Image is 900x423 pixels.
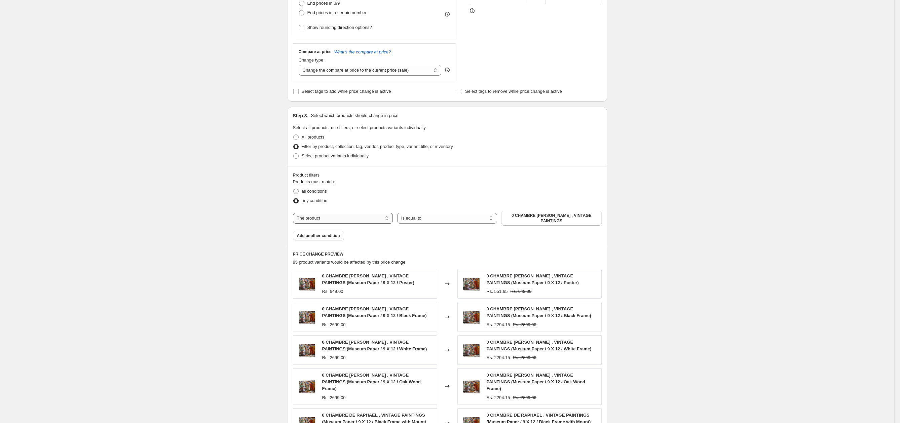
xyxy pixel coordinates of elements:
span: Products must match: [293,179,335,184]
span: 0 CHAMBRE [PERSON_NAME] , VINTAGE PAINTINGS (Museum Paper / 9 X 12 / White Frame) [322,340,427,351]
button: Add another condition [293,231,344,240]
span: All products [302,134,325,140]
strike: Rs. 649.00 [510,288,531,295]
p: Select which products should change in price [311,112,398,119]
img: GALLERYWRAP-resized_68388be6-0156-4f2a-9cf4-c57fa730b2c7_80x.jpg [461,307,481,327]
span: Filter by product, collection, tag, vendor, product type, variant title, or inventory [302,144,453,149]
span: all conditions [302,189,327,194]
div: Rs. 2294.15 [487,321,510,328]
span: Select tags to add while price change is active [302,89,391,94]
span: any condition [302,198,328,203]
span: 0 CHAMBRE [PERSON_NAME] , VINTAGE PAINTINGS (Museum Paper / 9 X 12 / White Frame) [487,340,592,351]
div: Rs. 2699.00 [322,394,346,401]
img: GALLERYWRAP-resized_68388be6-0156-4f2a-9cf4-c57fa730b2c7_80x.jpg [461,274,481,294]
img: GALLERYWRAP-resized_68388be6-0156-4f2a-9cf4-c57fa730b2c7_80x.jpg [461,376,481,396]
img: GALLERYWRAP-resized_68388be6-0156-4f2a-9cf4-c57fa730b2c7_80x.jpg [461,340,481,360]
span: End prices in a certain number [307,10,367,15]
span: End prices in .99 [307,1,340,6]
span: 0 CHAMBRE [PERSON_NAME] , VINTAGE PAINTINGS (Museum Paper / 9 X 12 / Black Frame) [322,306,427,318]
h6: PRICE CHANGE PREVIEW [293,252,602,257]
span: Show rounding direction options? [307,25,372,30]
span: 0 CHAMBRE [PERSON_NAME] , VINTAGE PAINTINGS (Museum Paper / 9 X 12 / Oak Wood Frame) [322,373,421,391]
div: Rs. 2699.00 [322,321,346,328]
h2: Step 3. [293,112,308,119]
h3: Compare at price [299,49,332,54]
span: Add another condition [297,233,340,238]
strike: Rs. 2699.00 [513,394,536,401]
span: Select product variants individually [302,153,369,158]
img: GALLERYWRAP-resized_68388be6-0156-4f2a-9cf4-c57fa730b2c7_80x.jpg [297,376,317,396]
div: Rs. 2294.15 [487,354,510,361]
div: Rs. 2699.00 [322,354,346,361]
div: Rs. 2294.15 [487,394,510,401]
span: 0 CHAMBRE [PERSON_NAME] , VINTAGE PAINTINGS (Museum Paper / 9 X 12 / Black Frame) [487,306,591,318]
span: Select all products, use filters, or select products variants individually [293,125,426,130]
span: 0 CHAMBRE [PERSON_NAME] , VINTAGE PAINTINGS (Museum Paper / 9 X 12 / Oak Wood Frame) [487,373,586,391]
strike: Rs. 2699.00 [513,321,536,328]
span: 0 CHAMBRE [PERSON_NAME] , VINTAGE PAINTINGS (Museum Paper / 9 X 12 / Poster) [487,273,579,285]
img: GALLERYWRAP-resized_68388be6-0156-4f2a-9cf4-c57fa730b2c7_80x.jpg [297,307,317,327]
span: Change type [299,57,324,63]
button: 0 CHAMBRE DE RAPHAËL , VINTAGE PAINTINGS [501,211,601,226]
div: Rs. 551.65 [487,288,508,295]
button: What's the compare at price? [334,49,391,54]
div: help [444,67,451,73]
strike: Rs. 2699.00 [513,354,536,361]
img: GALLERYWRAP-resized_68388be6-0156-4f2a-9cf4-c57fa730b2c7_80x.jpg [297,340,317,360]
div: Rs. 649.00 [322,288,343,295]
span: 85 product variants would be affected by this price change: [293,260,407,265]
span: Select tags to remove while price change is active [465,89,562,94]
img: GALLERYWRAP-resized_68388be6-0156-4f2a-9cf4-c57fa730b2c7_80x.jpg [297,274,317,294]
span: 0 CHAMBRE [PERSON_NAME] , VINTAGE PAINTINGS (Museum Paper / 9 X 12 / Poster) [322,273,414,285]
span: 0 CHAMBRE [PERSON_NAME] , VINTAGE PAINTINGS [505,213,597,224]
div: Product filters [293,172,602,179]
